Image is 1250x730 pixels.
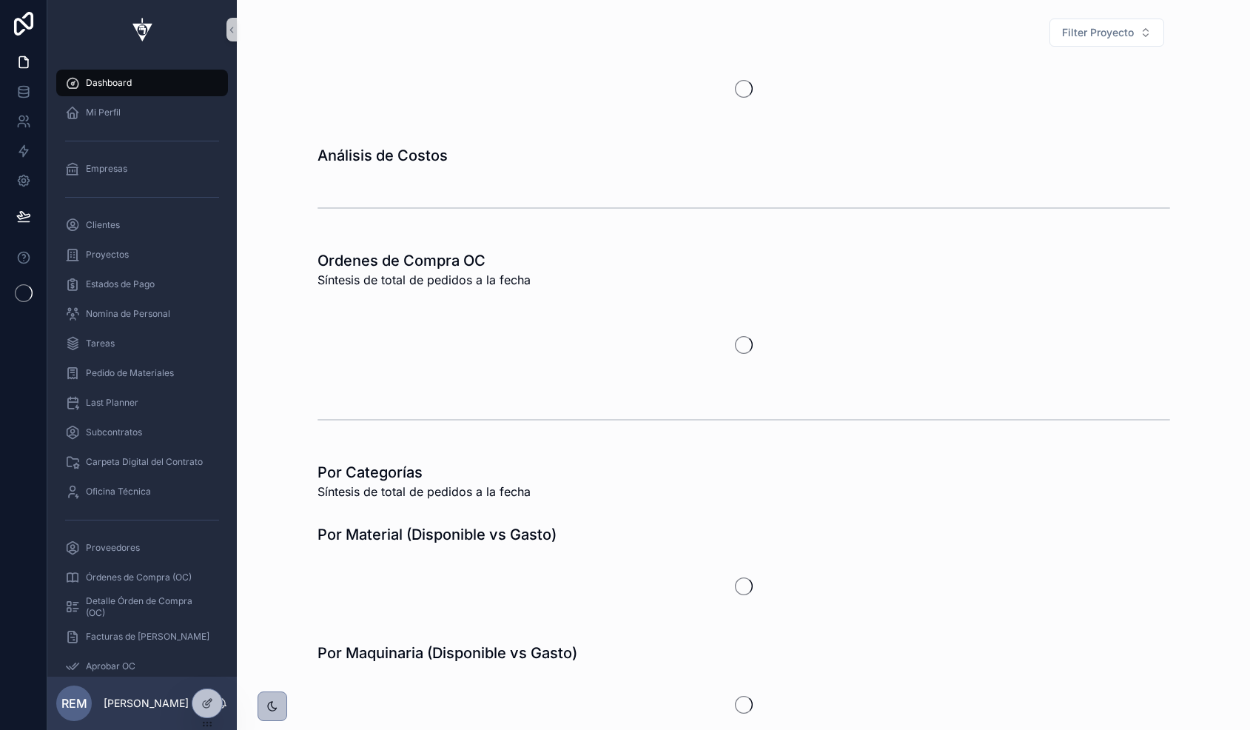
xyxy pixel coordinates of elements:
p: [PERSON_NAME] [104,696,189,711]
span: Síntesis de total de pedidos a la fecha [317,483,531,500]
span: Facturas de [PERSON_NAME] [86,631,209,643]
span: Mi Perfil [86,107,121,118]
div: scrollable content [47,59,237,677]
span: Clientes [86,219,120,231]
a: Dashboard [56,70,228,96]
h1: Análisis de Costos [317,145,448,166]
a: Aprobar OC [56,653,228,680]
span: Pedido de Materiales [86,367,174,379]
span: Síntesis de total de pedidos a la fecha [317,271,531,289]
a: Proyectos [56,241,228,268]
span: Estados de Pago [86,278,155,290]
span: Empresas [86,163,127,175]
span: Carpeta Digital del Contrato [86,456,203,468]
a: Empresas [56,155,228,182]
span: Tareas [86,338,115,349]
a: Clientes [56,212,228,238]
h1: Por Maquinaria (Disponible vs Gasto) [317,643,577,663]
span: Filter Proyecto [1062,25,1134,40]
span: Oficina Técnica [86,486,151,498]
a: Oficina Técnica [56,478,228,505]
a: Carpeta Digital del Contrato [56,449,228,475]
a: Órdenes de Compra (OC) [56,564,228,591]
a: Facturas de [PERSON_NAME] [56,623,228,650]
img: App logo [124,18,160,41]
h1: Por Material (Disponible vs Gasto) [317,524,557,545]
span: Nomina de Personal [86,308,170,320]
span: Órdenes de Compra (OC) [86,572,192,583]
a: Subcontratos [56,419,228,446]
h1: Por Categorías [317,462,531,483]
span: REM [61,694,87,712]
a: Proveedores [56,535,228,561]
a: Tareas [56,330,228,357]
span: Last Planner [86,397,138,409]
a: Pedido de Materiales [56,360,228,386]
span: Proveedores [86,542,140,554]
span: Subcontratos [86,426,142,438]
button: Select Button [1049,19,1164,47]
span: Proyectos [86,249,129,261]
a: Detalle Órden de Compra (OC) [56,594,228,620]
span: Detalle Órden de Compra (OC) [86,595,213,619]
a: Last Planner [56,389,228,416]
a: Estados de Pago [56,271,228,298]
a: Nomina de Personal [56,301,228,327]
span: Dashboard [86,77,132,89]
a: Mi Perfil [56,99,228,126]
h1: Ordenes de Compra OC [317,250,531,271]
span: Aprobar OC [86,660,135,672]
